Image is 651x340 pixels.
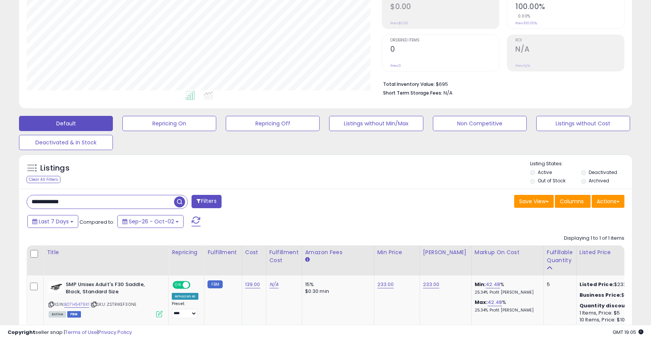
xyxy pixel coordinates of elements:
[564,235,624,242] div: Displaying 1 to 1 of 1 items
[172,293,198,300] div: Amazon AI
[560,198,584,205] span: Columns
[515,2,624,13] h2: 100.00%
[471,245,543,275] th: The percentage added to the cost of goods (COGS) that forms the calculator for Min & Max prices.
[66,281,158,297] b: SMP Unisex Adult's F30 Saddle, Black, Standard Size
[8,329,35,336] strong: Copyright
[390,63,401,68] small: Prev: 0
[226,116,320,131] button: Repricing Off
[305,288,368,295] div: $0.30 min
[475,281,538,295] div: %
[433,116,527,131] button: Non Competitive
[515,13,531,19] small: 0.00%
[49,281,64,293] img: 318VPI6TacL._SL40_.jpg
[580,291,621,299] b: Business Price:
[98,329,132,336] a: Privacy Policy
[580,302,643,309] div: :
[189,282,201,288] span: OFF
[613,329,643,336] span: 2025-10-11 19:05 GMT
[515,38,624,43] span: ROI
[580,310,643,316] div: 1 Items, Price: $5
[390,45,499,55] h2: 0
[129,218,174,225] span: Sep-26 - Oct-02
[19,116,113,131] button: Default
[192,195,221,208] button: Filters
[475,308,538,313] p: 25.34% Profit [PERSON_NAME]
[383,79,619,88] li: $695
[67,311,81,318] span: FBM
[538,177,565,184] label: Out of Stock
[207,248,238,256] div: Fulfillment
[245,248,263,256] div: Cost
[383,81,435,87] b: Total Inventory Value:
[39,218,69,225] span: Last 7 Days
[514,195,554,208] button: Save View
[383,90,442,96] b: Short Term Storage Fees:
[117,215,184,228] button: Sep-26 - Oct-02
[475,248,540,256] div: Markup on Cost
[390,2,499,13] h2: $0.00
[27,215,78,228] button: Last 7 Days
[64,301,89,308] a: B07H5479X1
[530,160,632,168] p: Listing States:
[207,280,222,288] small: FBM
[580,281,643,288] div: $233.00
[173,282,183,288] span: ON
[172,301,198,318] div: Preset:
[589,177,609,184] label: Archived
[555,195,591,208] button: Columns
[444,89,453,96] span: N/A
[589,169,617,176] label: Deactivated
[580,302,634,309] b: Quantity discounts
[305,281,368,288] div: 15%
[475,299,488,306] b: Max:
[172,248,201,256] div: Repricing
[547,248,573,264] div: Fulfillable Quantity
[245,281,260,288] a: 139.00
[547,281,570,288] div: 5
[79,218,114,226] span: Compared to:
[49,311,66,318] span: All listings currently available for purchase on Amazon
[65,329,97,336] a: Terms of Use
[423,248,468,256] div: [PERSON_NAME]
[305,256,310,263] small: Amazon Fees.
[580,281,614,288] b: Listed Price:
[19,135,113,150] button: Deactivated & In Stock
[580,292,643,299] div: $355.95
[329,116,423,131] button: Listings without Min/Max
[538,169,552,176] label: Active
[475,299,538,313] div: %
[90,301,136,307] span: | SKU: ZSTRIKEF30NE
[475,290,538,295] p: 25.34% Profit [PERSON_NAME]
[580,248,645,256] div: Listed Price
[269,248,299,264] div: Fulfillment Cost
[377,248,417,256] div: Min Price
[390,38,499,43] span: Ordered Items
[49,281,163,316] div: ASIN:
[488,299,502,306] a: 42.48
[423,281,440,288] a: 233.00
[377,281,394,288] a: 233.00
[515,21,537,25] small: Prev: 100.00%
[580,316,643,323] div: 10 Items, Price: $10
[486,281,500,288] a: 42.48
[305,248,371,256] div: Amazon Fees
[515,63,530,68] small: Prev: N/A
[269,281,279,288] a: N/A
[390,21,408,25] small: Prev: $0.00
[515,45,624,55] h2: N/A
[47,248,165,256] div: Title
[40,163,70,174] h5: Listings
[592,195,624,208] button: Actions
[122,116,216,131] button: Repricing On
[27,176,60,183] div: Clear All Filters
[8,329,132,336] div: seller snap | |
[475,281,486,288] b: Min:
[536,116,630,131] button: Listings without Cost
